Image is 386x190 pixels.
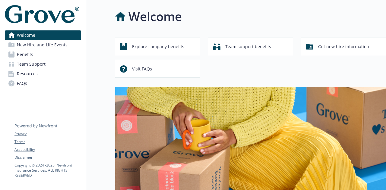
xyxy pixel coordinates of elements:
[17,79,27,88] span: FAQs
[225,41,271,52] span: Team support benefits
[17,50,33,59] span: Benefits
[17,59,46,69] span: Team Support
[17,69,38,79] span: Resources
[5,30,81,40] a: Welcome
[5,69,81,79] a: Resources
[132,63,152,75] span: Visit FAQs
[14,163,81,178] p: Copyright © 2024 - 2025 , Newfront Insurance Services, ALL RIGHTS RESERVED
[208,38,293,55] button: Team support benefits
[14,155,81,160] a: Disclaimer
[17,40,68,50] span: New Hire and Life Events
[301,38,386,55] button: Get new hire information
[17,30,35,40] span: Welcome
[14,139,81,145] a: Terms
[5,79,81,88] a: FAQs
[115,60,200,77] button: Visit FAQs
[14,147,81,152] a: Accessibility
[14,131,81,137] a: Privacy
[5,59,81,69] a: Team Support
[5,50,81,59] a: Benefits
[318,41,369,52] span: Get new hire information
[115,38,200,55] button: Explore company benefits
[128,8,182,26] h1: Welcome
[132,41,184,52] span: Explore company benefits
[5,40,81,50] a: New Hire and Life Events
